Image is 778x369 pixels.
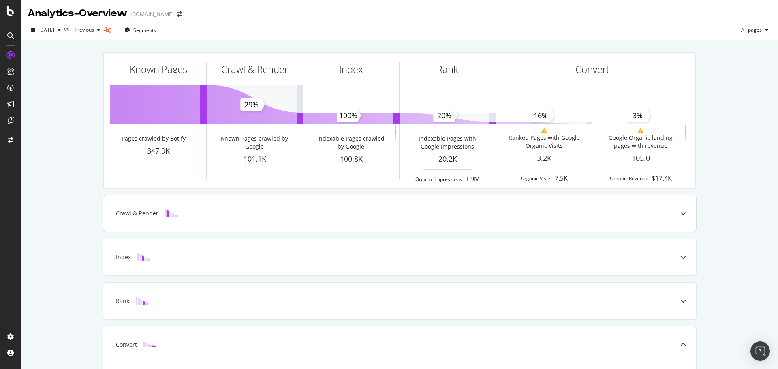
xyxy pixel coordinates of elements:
button: Segments [121,23,159,36]
button: All pages [738,23,772,36]
span: vs [64,25,71,33]
div: Rank [116,297,129,305]
span: Segments [133,27,156,34]
div: Indexable Pages with Google Impressions [411,134,483,151]
div: Organic Impressions [415,176,462,183]
div: Known Pages crawled by Google [218,134,291,151]
img: block-icon [165,209,178,217]
div: Pages crawled by Botify [122,134,186,143]
div: Known Pages [130,62,187,76]
div: 100.8K [303,154,399,164]
div: 347.9K [110,146,206,156]
div: Index [116,253,131,261]
div: arrow-right-arrow-left [177,11,182,17]
span: All pages [738,26,762,33]
button: Previous [71,23,104,36]
div: Crawl & Render [221,62,288,76]
img: block-icon [136,297,149,305]
div: Open Intercom Messenger [750,341,770,361]
div: 1.9M [465,175,480,184]
img: block-icon [143,341,156,348]
div: Index [339,62,363,76]
div: Crawl & Render [116,209,158,218]
div: Analytics - Overview [28,6,127,20]
span: 2025 Oct. 11th [38,26,54,33]
button: [DATE] [28,23,64,36]
div: 20.2K [400,154,496,164]
div: Indexable Pages crawled by Google [314,134,387,151]
div: 101.1K [207,154,303,164]
img: block-icon [137,253,150,261]
span: Previous [71,26,94,33]
div: Rank [437,62,458,76]
div: [DOMAIN_NAME] [130,10,174,18]
div: Convert [116,341,137,349]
